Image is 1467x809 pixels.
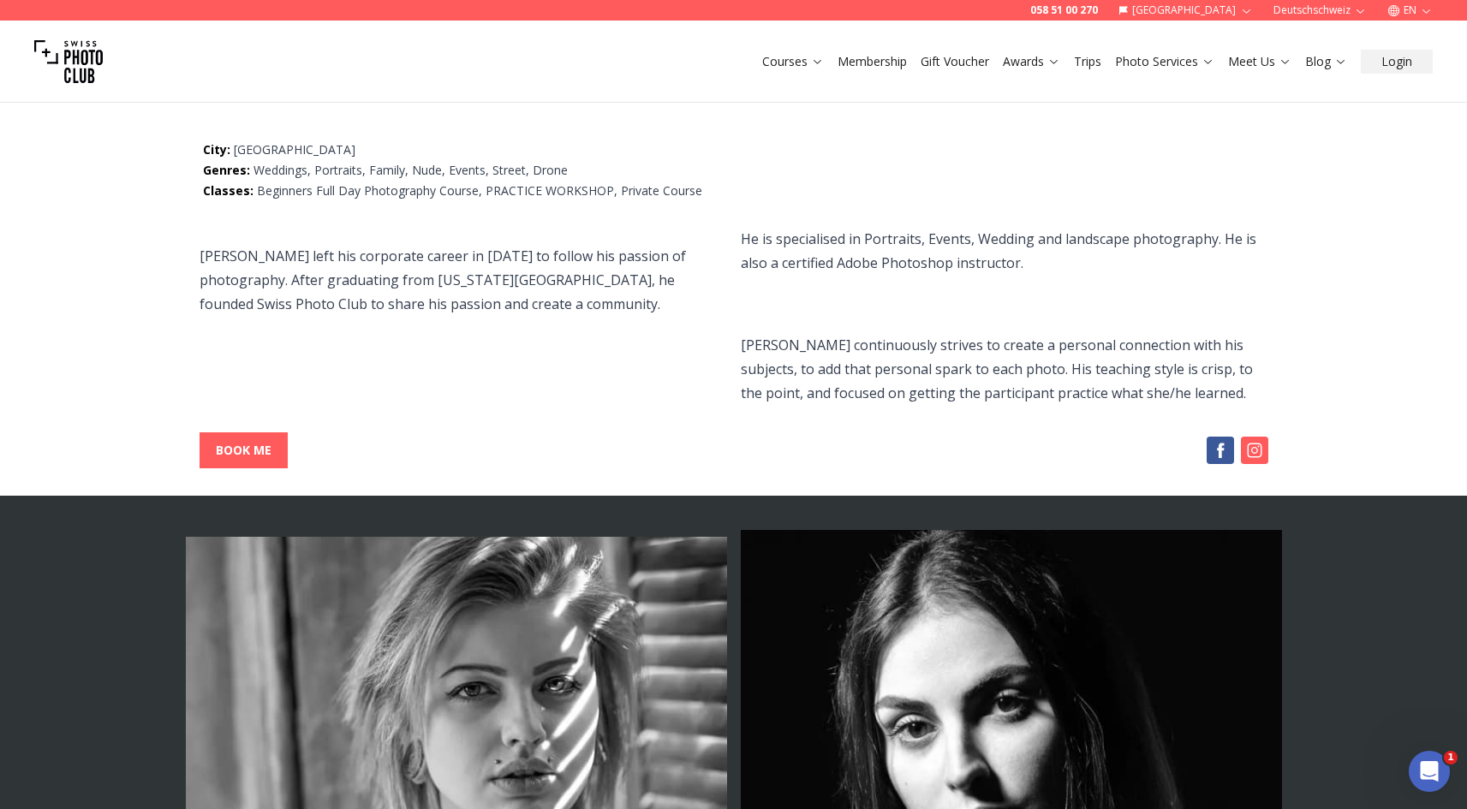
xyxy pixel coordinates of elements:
[1030,3,1098,17] a: 058 51 00 270
[1003,53,1060,70] a: Awards
[1108,50,1221,74] button: Photo Services
[1067,50,1108,74] button: Trips
[203,182,253,199] span: Classes :
[34,27,103,96] img: Swiss photo club
[914,50,996,74] button: Gift Voucher
[762,53,824,70] a: Courses
[1221,50,1298,74] button: Meet Us
[200,244,727,316] p: [PERSON_NAME] left his corporate career in [DATE] to follow his passion of photography. After gra...
[741,333,1268,405] p: [PERSON_NAME] continuously strives to create a personal connection with his subjects, to add that...
[203,182,1265,199] p: Beginners Full Day Photography Course, PRACTICE WORKSHOP, Private Course
[838,53,907,70] a: Membership
[1444,751,1458,764] span: 1
[203,141,234,158] span: City :
[203,162,250,178] span: Genres :
[1207,437,1234,464] img: Facebook
[1305,53,1347,70] a: Blog
[203,141,1265,158] p: [GEOGRAPHIC_DATA]
[741,227,1268,275] p: He is specialised in Portraits, Events, Wedding and landscape photography. He is also a certified...
[216,442,271,459] b: BOOK ME
[1074,53,1101,70] a: Trips
[1409,751,1450,792] iframe: Intercom live chat
[1241,437,1268,464] img: Instagram
[996,50,1067,74] button: Awards
[203,162,1265,179] p: Weddings, Portraits, Family, Nude, Events, Street, Drone
[1228,53,1291,70] a: Meet Us
[1115,53,1214,70] a: Photo Services
[200,432,288,468] button: BOOK ME
[1361,50,1433,74] button: Login
[921,53,989,70] a: Gift Voucher
[831,50,914,74] button: Membership
[755,50,831,74] button: Courses
[1298,50,1354,74] button: Blog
